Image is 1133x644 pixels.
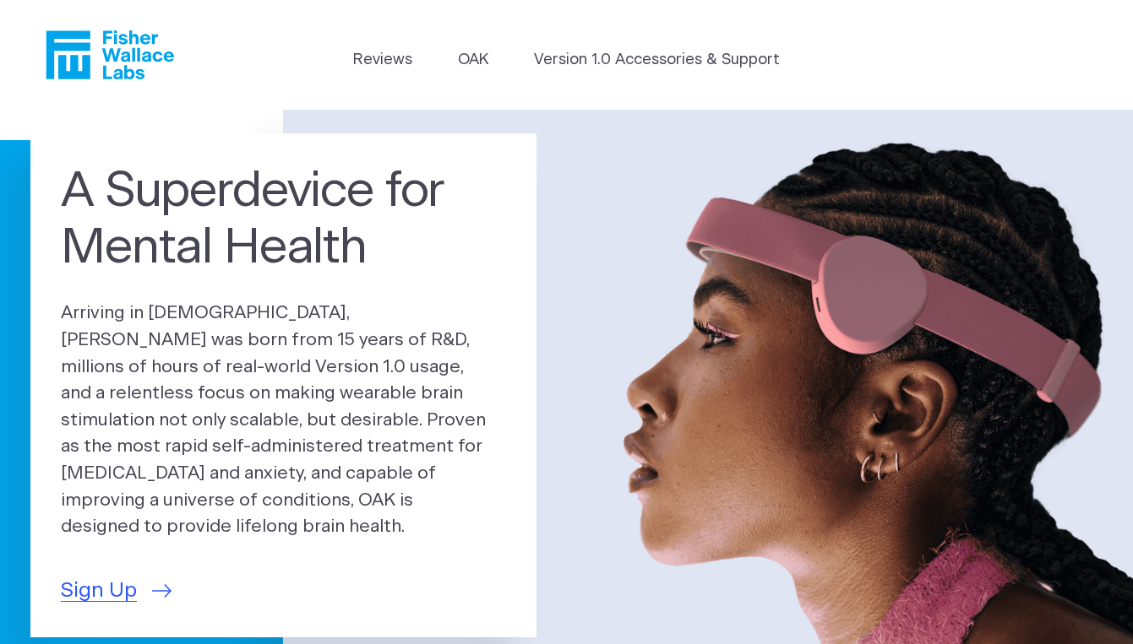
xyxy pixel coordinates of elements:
[353,49,412,72] a: Reviews
[61,576,172,607] a: Sign Up
[458,49,488,72] a: OAK
[61,300,506,539] p: Arriving in [DEMOGRAPHIC_DATA], [PERSON_NAME] was born from 15 years of R&D, millions of hours of...
[534,49,780,72] a: Version 1.0 Accessories & Support
[61,164,506,277] h1: A Superdevice for Mental Health
[61,576,137,607] span: Sign Up
[46,30,174,79] a: Fisher Wallace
